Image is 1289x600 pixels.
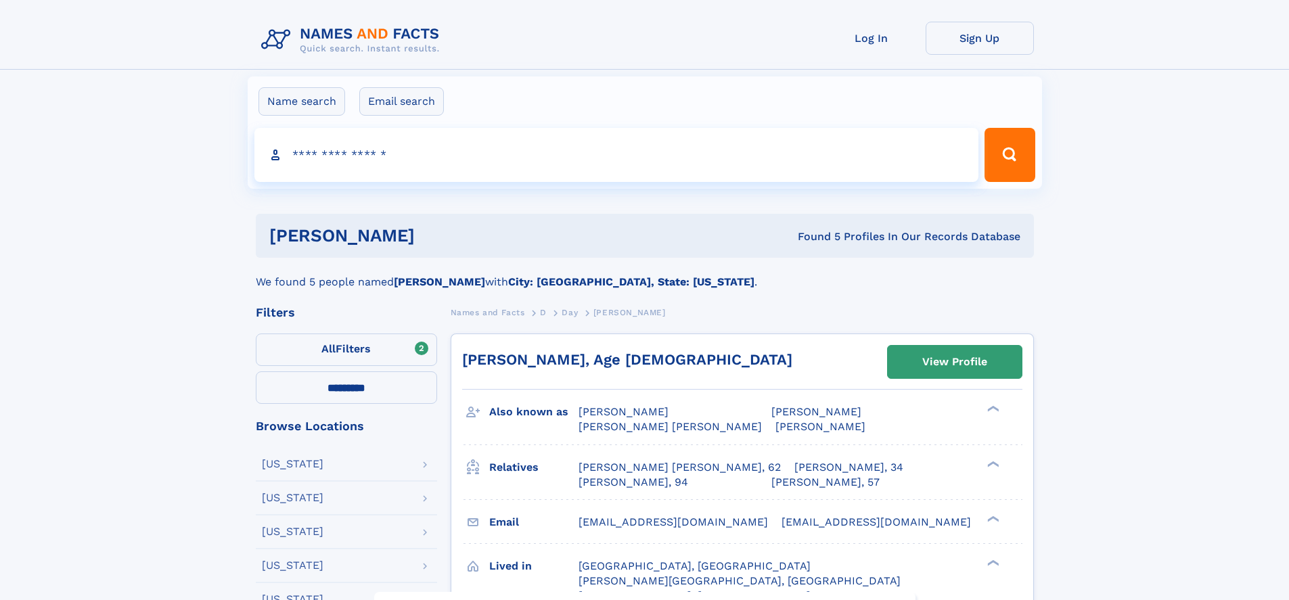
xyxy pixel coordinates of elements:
[540,304,547,321] a: D
[579,420,762,433] span: [PERSON_NAME] [PERSON_NAME]
[922,346,987,377] div: View Profile
[489,555,579,578] h3: Lived in
[926,22,1034,55] a: Sign Up
[984,405,1000,413] div: ❯
[579,515,768,528] span: [EMAIL_ADDRESS][DOMAIN_NAME]
[579,460,781,475] a: [PERSON_NAME] [PERSON_NAME], 62
[489,456,579,479] h3: Relatives
[579,559,811,572] span: [GEOGRAPHIC_DATA], [GEOGRAPHIC_DATA]
[269,227,606,244] h1: [PERSON_NAME]
[579,574,901,587] span: [PERSON_NAME][GEOGRAPHIC_DATA], [GEOGRAPHIC_DATA]
[540,308,547,317] span: D
[394,275,485,288] b: [PERSON_NAME]
[771,475,880,490] a: [PERSON_NAME], 57
[254,128,979,182] input: search input
[984,558,1000,567] div: ❯
[451,304,525,321] a: Names and Facts
[262,492,323,503] div: [US_STATE]
[258,87,345,116] label: Name search
[256,258,1034,290] div: We found 5 people named with .
[888,346,1022,378] a: View Profile
[321,342,336,355] span: All
[262,526,323,537] div: [US_STATE]
[256,306,437,319] div: Filters
[256,420,437,432] div: Browse Locations
[579,475,688,490] a: [PERSON_NAME], 94
[606,229,1020,244] div: Found 5 Profiles In Our Records Database
[262,459,323,469] div: [US_STATE]
[562,304,578,321] a: Day
[462,351,792,368] a: [PERSON_NAME], Age [DEMOGRAPHIC_DATA]
[985,128,1035,182] button: Search Button
[359,87,444,116] label: Email search
[771,405,861,418] span: [PERSON_NAME]
[579,405,669,418] span: [PERSON_NAME]
[775,420,865,433] span: [PERSON_NAME]
[984,514,1000,523] div: ❯
[593,308,666,317] span: [PERSON_NAME]
[782,515,971,528] span: [EMAIL_ADDRESS][DOMAIN_NAME]
[562,308,578,317] span: Day
[262,560,323,571] div: [US_STATE]
[489,511,579,534] h3: Email
[984,459,1000,468] div: ❯
[489,400,579,423] h3: Also known as
[256,333,437,366] label: Filters
[508,275,754,288] b: City: [GEOGRAPHIC_DATA], State: [US_STATE]
[794,460,903,475] a: [PERSON_NAME], 34
[256,22,451,58] img: Logo Names and Facts
[817,22,926,55] a: Log In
